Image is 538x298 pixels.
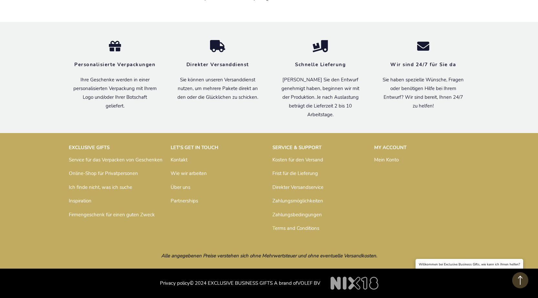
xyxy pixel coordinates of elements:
strong: Personalisierte Verpackungen [74,61,155,68]
a: Service für das Verpacken von Geschenken [69,157,163,163]
p: Sie können unseren Versanddienst nutzen, um mehrere Pakete direkt an den oder die Glücklichen zu ... [176,76,259,102]
a: Firmengeschenk für einen guten Zweck [69,211,155,218]
a: Inspiration [69,198,91,204]
a: Wie wir arbeiten [171,170,207,177]
strong: Schnelle Lieferung [295,61,346,68]
a: Zahlungsbedingungen [272,211,322,218]
strong: SERVICE & SUPPORT [272,144,322,151]
strong: MY ACCOUNT [374,144,406,151]
p: [PERSON_NAME] Sie den Entwurf genehmigt haben, beginnen wir mit der Produktion. Je nach Auslastun... [279,76,362,119]
a: Mein Konto [374,157,399,163]
img: NIX18 [331,277,378,290]
a: Partnerships [171,198,198,204]
p: © 2024 EXCLUSIVE BUSINESS GIFTS A brand of [69,272,469,288]
a: Zahlungsmöglichkeiten [272,198,323,204]
a: Ich finde nicht, was ich suche [69,184,132,190]
a: Direkter Versandservice [272,184,323,190]
a: Privacy policy [160,280,190,286]
a: Frist für die Lieferung [272,170,318,177]
p: Sie haben spezielle Wünsche, Fragen oder benötigen Hilfe bei Ihrem Entwurf? Wir sind bereit, Ihne... [382,76,465,110]
strong: Wir sind 24/7 für Sie da [390,61,456,68]
p: Ihre Geschenke werden in einer personalisierten Verpackung mit Ihrem Logo und/oder Ihrer Botschaf... [73,76,157,110]
a: Über uns [171,184,190,190]
a: Terms and Conditions [272,225,319,231]
strong: EXCLUSIVE GIFTS [69,144,110,151]
a: Kosten für den Versand [272,157,323,163]
a: Online-Shop für Privatpersonen [69,170,138,177]
em: Alle angegebenen Preise verstehen sich ohne Mehrwertsteuer und ohne eventuelle Versandkosten. [161,252,377,259]
a: Kontakt [171,157,187,163]
strong: LET'S GET IN TOUCH [171,144,218,151]
strong: Direkter Versanddienst [186,61,249,68]
a: VOLEF BV [297,280,320,286]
